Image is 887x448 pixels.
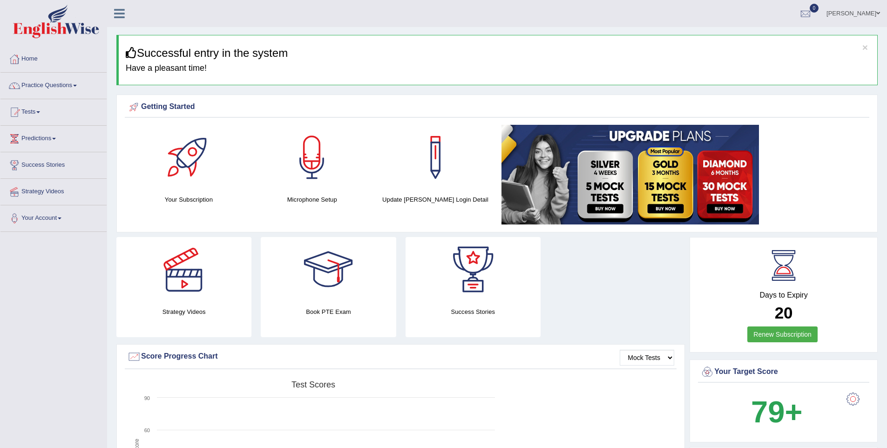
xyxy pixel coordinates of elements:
[126,47,870,59] h3: Successful entry in the system
[126,64,870,73] h4: Have a pleasant time!
[144,428,150,433] text: 60
[810,4,819,13] span: 0
[116,307,251,317] h4: Strategy Videos
[747,326,818,342] a: Renew Subscription
[379,195,493,204] h4: Update [PERSON_NAME] Login Detail
[291,380,335,389] tspan: Test scores
[862,42,868,52] button: ×
[144,395,150,401] text: 90
[0,152,107,176] a: Success Stories
[261,307,396,317] h4: Book PTE Exam
[501,125,759,224] img: small5.jpg
[0,46,107,69] a: Home
[0,179,107,202] a: Strategy Videos
[406,307,541,317] h4: Success Stories
[127,100,867,114] div: Getting Started
[0,126,107,149] a: Predictions
[775,304,793,322] b: 20
[255,195,369,204] h4: Microphone Setup
[0,99,107,122] a: Tests
[700,291,867,299] h4: Days to Expiry
[0,205,107,229] a: Your Account
[700,365,867,379] div: Your Target Score
[0,73,107,96] a: Practice Questions
[751,395,802,429] b: 79+
[132,195,246,204] h4: Your Subscription
[127,350,674,364] div: Score Progress Chart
